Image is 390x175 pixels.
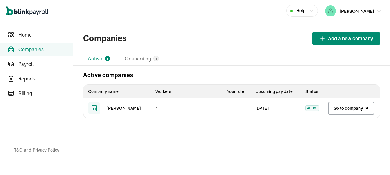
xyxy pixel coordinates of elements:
button: [PERSON_NAME] [323,4,384,18]
h2: Active companies [83,70,133,80]
h1: Companies [83,32,127,45]
span: and [24,147,31,153]
th: Upcoming pay date [251,85,301,98]
span: Companies [18,46,73,53]
th: Workers [150,85,222,98]
span: Help [296,8,305,14]
span: Reports [18,75,73,82]
span: Add a new company [328,35,373,42]
span: Home [18,31,73,38]
button: Add a new company [312,32,380,45]
li: Active [83,52,115,65]
td: [DATE] [251,98,301,118]
nav: Global [6,2,48,20]
span: ACTIVE [305,105,319,111]
a: Go to company [328,102,374,115]
button: Help [286,5,318,17]
span: Payroll [18,60,73,68]
td: 4 [150,98,222,118]
span: Privacy Policy [33,147,59,153]
span: Go to company [334,105,363,111]
span: 1 [107,56,108,61]
li: Onboarding [120,52,164,65]
span: T&C [14,147,22,153]
span: 1 [156,56,157,61]
th: Status [301,85,326,98]
th: Company name [83,85,150,98]
span: [PERSON_NAME] [107,105,141,111]
iframe: Chat Widget [359,146,390,175]
span: [PERSON_NAME] [340,9,374,14]
th: Your role [222,85,251,98]
span: Billing [18,90,73,97]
